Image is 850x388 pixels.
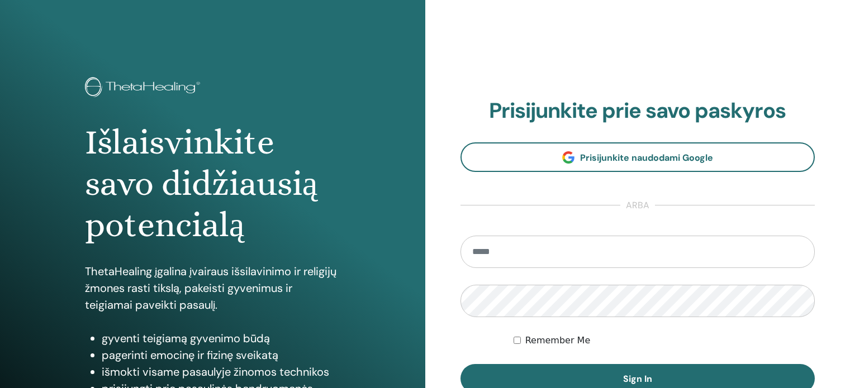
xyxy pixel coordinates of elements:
h2: Prisijunkite prie savo paskyros [460,98,815,124]
h1: Išlaisvinkite savo didžiausią potencialą [85,122,340,246]
li: išmokti visame pasaulyje žinomos technikos [102,363,340,380]
span: arba [620,199,655,212]
span: Sign In [623,373,652,385]
li: gyventi teigiamą gyvenimo būdą [102,330,340,347]
span: Prisijunkite naudodami Google [580,152,713,164]
a: Prisijunkite naudodami Google [460,142,815,172]
label: Remember Me [525,334,591,347]
p: ThetaHealing įgalina įvairaus išsilavinimo ir religijų žmones rasti tikslą, pakeisti gyvenimus ir... [85,263,340,313]
li: pagerinti emocinę ir fizinę sveikatą [102,347,340,363]
div: Keep me authenticated indefinitely or until I manually logout [514,334,815,347]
